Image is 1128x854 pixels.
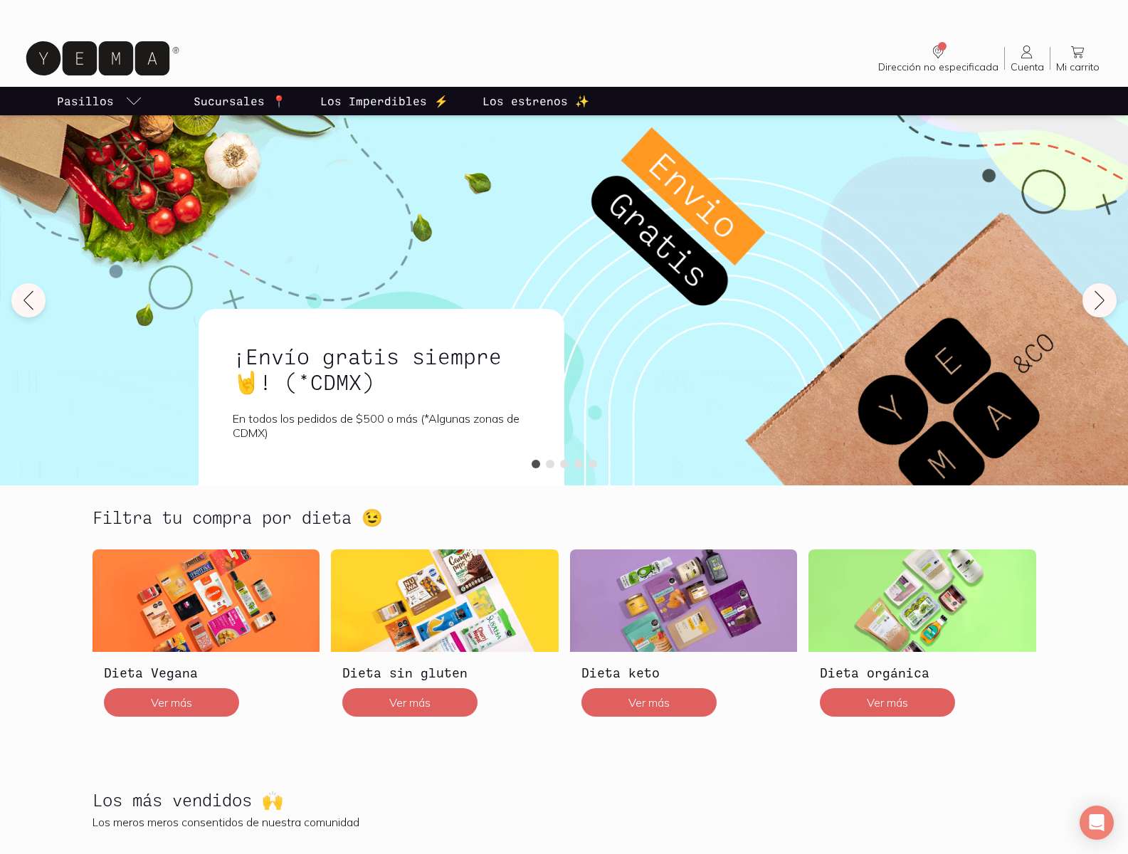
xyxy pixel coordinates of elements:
a: pasillo-todos-link [54,87,145,115]
p: Pasillos [57,93,114,110]
h3: Dieta Vegana [104,663,309,682]
a: Sucursales 📍 [191,87,289,115]
p: Los meros meros consentidos de nuestra comunidad [93,815,1036,829]
h2: Los más vendidos 🙌 [93,791,283,809]
span: Mi carrito [1056,60,1100,73]
img: Dieta keto [570,549,798,652]
h3: Dieta sin gluten [342,663,547,682]
img: Dieta sin gluten [331,549,559,652]
p: Sucursales 📍 [194,93,286,110]
h3: Dieta keto [581,663,786,682]
img: Dieta orgánica [808,549,1036,652]
span: Cuenta [1011,60,1044,73]
p: Los Imperdibles ⚡️ [320,93,448,110]
h2: Filtra tu compra por dieta 😉 [93,508,383,527]
a: Dieta VeganaDieta VeganaVer más [93,549,320,727]
img: Dieta Vegana [93,549,320,652]
p: Los estrenos ✨ [483,93,589,110]
div: Open Intercom Messenger [1080,806,1114,840]
p: En todos los pedidos de $500 o más (*Algunas zonas de CDMX) [233,411,530,440]
a: Los Imperdibles ⚡️ [317,87,451,115]
a: Dieta sin glutenDieta sin glutenVer más [331,549,559,727]
a: Dieta orgánicaDieta orgánicaVer más [808,549,1036,727]
button: Ver más [342,688,478,717]
a: Mi carrito [1050,43,1105,73]
button: Ver más [581,688,717,717]
a: Cuenta [1005,43,1050,73]
h3: Dieta orgánica [820,663,1025,682]
span: Dirección no especificada [878,60,998,73]
button: Ver más [104,688,239,717]
a: Dieta ketoDieta ketoVer más [570,549,798,727]
button: Ver más [820,688,955,717]
a: Los estrenos ✨ [480,87,592,115]
h1: ¡Envío gratis siempre🤘! (*CDMX) [233,343,530,394]
a: Dirección no especificada [873,43,1004,73]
